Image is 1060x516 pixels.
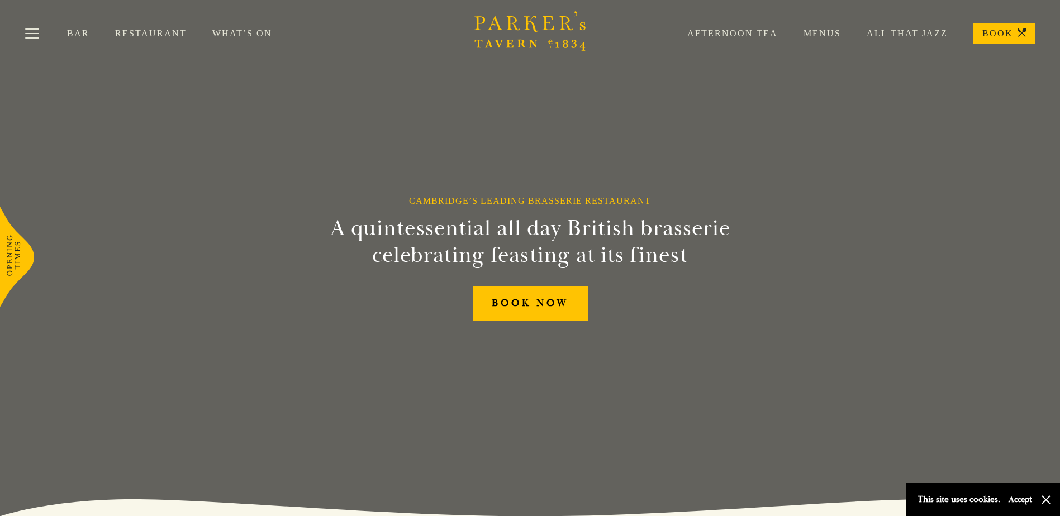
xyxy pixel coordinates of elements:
button: Accept [1009,494,1032,505]
h2: A quintessential all day British brasserie celebrating feasting at its finest [275,215,785,269]
p: This site uses cookies. [918,491,1000,508]
a: BOOK NOW [473,286,588,321]
button: Close and accept [1040,494,1052,505]
h1: Cambridge’s Leading Brasserie Restaurant [409,195,651,206]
